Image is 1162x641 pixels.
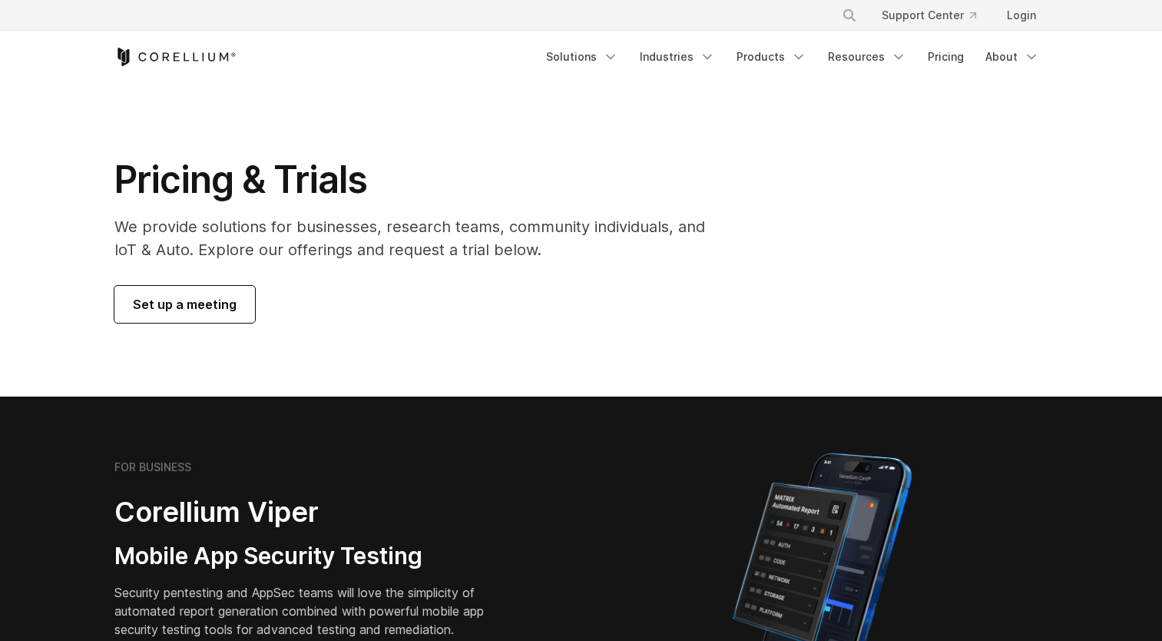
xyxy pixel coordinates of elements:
[114,48,237,66] a: Corellium Home
[976,43,1048,71] a: About
[114,583,508,639] p: Security pentesting and AppSec teams will love the simplicity of automated report generation comb...
[114,460,191,474] h6: FOR BUSINESS
[537,43,627,71] a: Solutions
[133,295,237,314] span: Set up a meeting
[537,43,1048,71] div: Navigation Menu
[114,215,727,261] p: We provide solutions for businesses, research teams, community individuals, and IoT & Auto. Explo...
[114,157,727,203] h1: Pricing & Trials
[995,2,1048,29] a: Login
[823,2,1048,29] div: Navigation Menu
[919,43,973,71] a: Pricing
[114,542,508,571] h3: Mobile App Security Testing
[631,43,724,71] a: Industries
[114,286,255,323] a: Set up a meeting
[114,495,508,530] h2: Corellium Viper
[836,2,863,29] button: Search
[869,2,988,29] a: Support Center
[819,43,915,71] a: Resources
[727,43,816,71] a: Products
